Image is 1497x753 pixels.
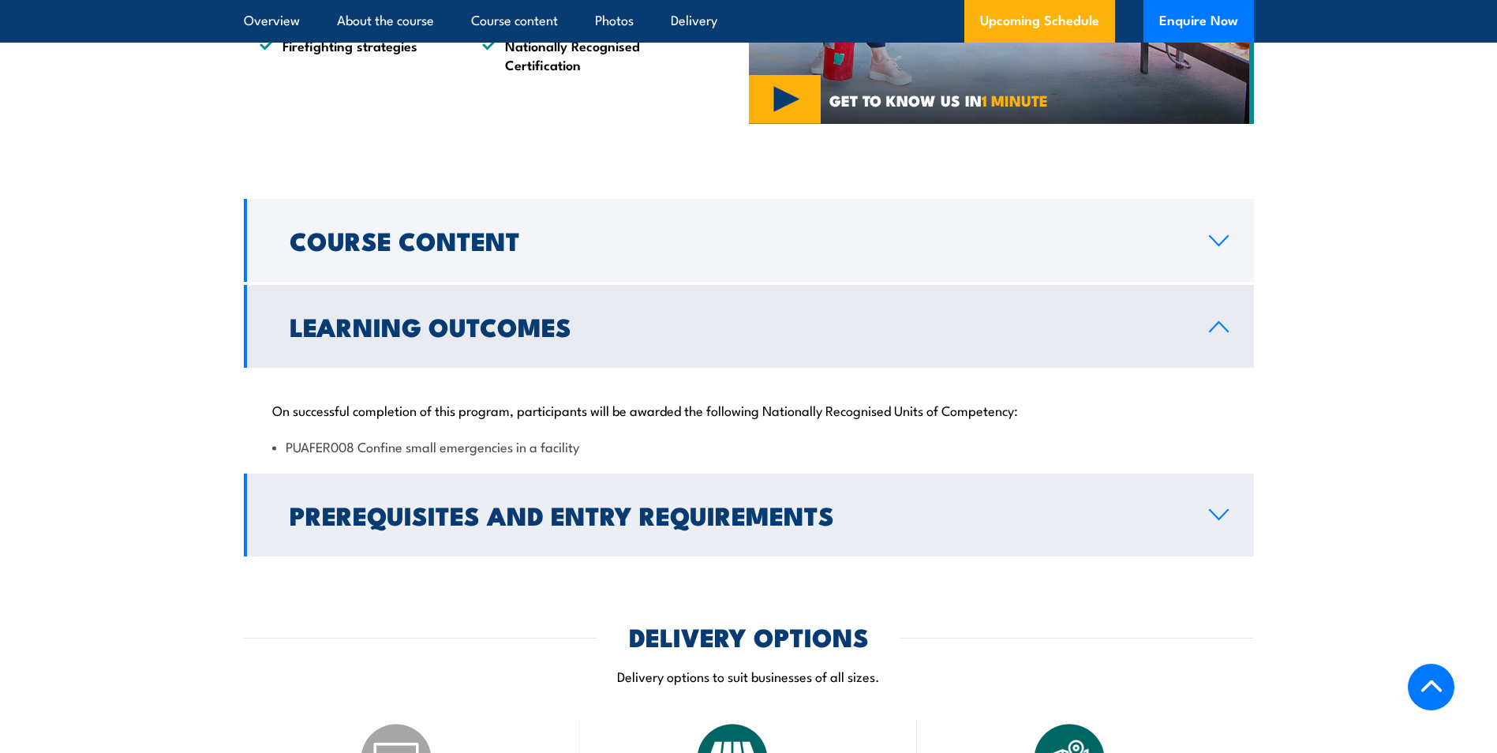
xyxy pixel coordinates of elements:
a: Course Content [244,199,1254,282]
p: Delivery options to suit businesses of all sizes. [244,667,1254,685]
span: GET TO KNOW US IN [829,93,1048,107]
h2: Learning Outcomes [290,315,1184,337]
strong: 1 MINUTE [982,88,1048,111]
p: On successful completion of this program, participants will be awarded the following Nationally R... [272,402,1226,418]
li: Nationally Recognised Certification [482,36,676,73]
h2: Course Content [290,229,1184,251]
li: PUAFER008 Confine small emergencies in a facility [272,437,1226,455]
a: Learning Outcomes [244,285,1254,368]
li: Firefighting strategies [260,36,454,73]
h2: DELIVERY OPTIONS [629,625,869,647]
a: Prerequisites and Entry Requirements [244,474,1254,556]
h2: Prerequisites and Entry Requirements [290,504,1184,526]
